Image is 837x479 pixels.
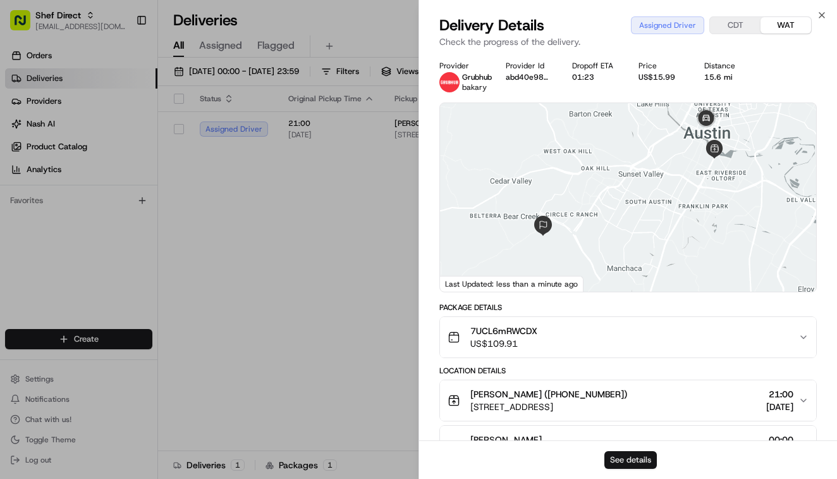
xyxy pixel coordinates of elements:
[462,82,487,92] span: bakary
[13,51,230,71] p: Welcome 👋
[572,61,618,71] div: Dropoff ETA
[440,317,816,358] button: 7UCL6mRWCDXUS$109.91
[439,35,817,48] p: Check the progress of the delivery.
[638,72,685,82] div: US$15.99
[215,125,230,140] button: Start new chat
[440,426,816,466] button: [PERSON_NAME]00:00
[440,380,816,421] button: [PERSON_NAME] ([PHONE_NUMBER])[STREET_ADDRESS]21:00[DATE]
[506,72,552,82] button: abd40e98-f731-566b-a6c3-daff36e57899
[439,302,817,313] div: Package Details
[766,388,793,401] span: 21:00
[439,72,460,92] img: 5e692f75ce7d37001a5d71f1
[119,184,203,196] span: API Documentation
[439,15,544,35] span: Delivery Details
[572,72,618,82] div: 01:23
[710,17,761,34] button: CDT
[13,185,23,195] div: 📗
[462,72,492,82] span: Grubhub
[440,276,583,292] div: Last Updated: less than a minute ago
[470,325,537,337] span: 7UCL6mRWCDX
[107,185,117,195] div: 💻
[704,72,750,82] div: 15.6 mi
[470,337,537,350] span: US$109.91
[102,178,208,201] a: 💻API Documentation
[766,433,793,446] span: 00:00
[25,184,97,196] span: Knowledge Base
[761,17,811,34] button: WAT
[470,433,542,446] span: [PERSON_NAME]
[638,61,685,71] div: Price
[89,214,153,224] a: Powered byPylon
[766,401,793,413] span: [DATE]
[43,134,160,144] div: We're available if you need us!
[704,61,750,71] div: Distance
[126,215,153,224] span: Pylon
[43,121,207,134] div: Start new chat
[33,82,209,95] input: Clear
[470,401,627,413] span: [STREET_ADDRESS]
[604,451,657,469] button: See details
[506,61,552,71] div: Provider Id
[439,366,817,376] div: Location Details
[439,61,486,71] div: Provider
[13,121,35,144] img: 1736555255976-a54dd68f-1ca7-489b-9aae-adbdc363a1c4
[8,178,102,201] a: 📗Knowledge Base
[13,13,38,38] img: Nash
[470,388,627,401] span: [PERSON_NAME] ([PHONE_NUMBER])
